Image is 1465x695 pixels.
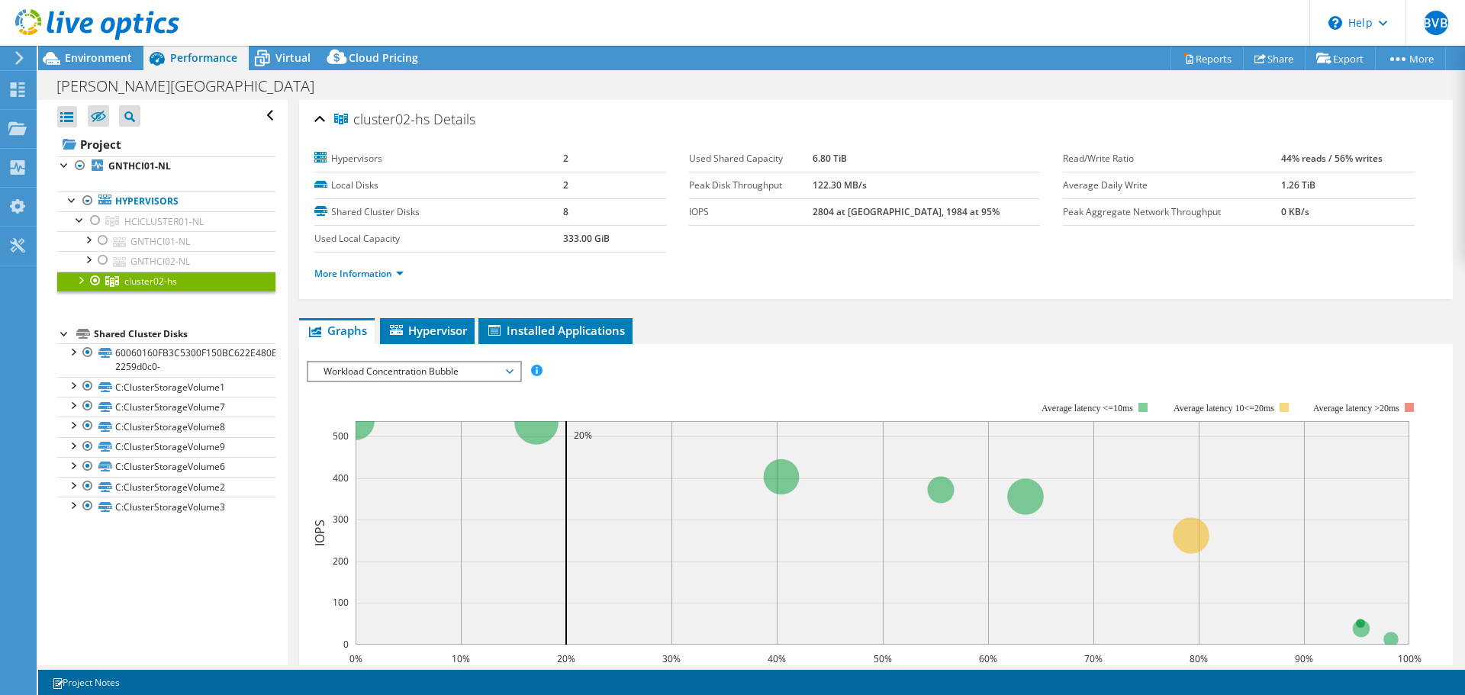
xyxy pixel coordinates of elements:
span: Hypervisor [388,323,467,338]
text: 0% [349,652,362,665]
a: C:ClusterStorageVolume7 [57,397,275,417]
text: 0 [343,638,349,651]
b: 2 [563,179,568,191]
b: 1.26 TiB [1281,179,1315,191]
text: 40% [768,652,786,665]
text: 20% [557,652,575,665]
text: 20% [574,429,592,442]
a: Export [1305,47,1376,70]
text: Average latency >20ms [1313,403,1399,413]
label: Shared Cluster Disks [314,204,563,220]
a: C:ClusterStorageVolume8 [57,417,275,436]
text: 100% [1398,652,1422,665]
text: 200 [333,555,349,568]
text: 500 [333,430,349,442]
div: Shared Cluster Disks [94,325,275,343]
a: Reports [1170,47,1244,70]
label: Peak Disk Throughput [689,178,813,193]
text: 70% [1084,652,1103,665]
span: Cloud Pricing [349,50,418,65]
a: More Information [314,267,404,280]
text: 30% [662,652,681,665]
text: 400 [333,471,349,484]
a: GNTHCI01-NL [57,231,275,251]
span: Details [433,110,475,128]
b: 0 KB/s [1281,205,1309,218]
a: Hypervisors [57,191,275,211]
a: 60060160FB3C5300F150BC622E480E6E-2259d0c0- [57,343,275,377]
label: Hypervisors [314,151,563,166]
a: C:ClusterStorageVolume6 [57,457,275,477]
text: 100 [333,596,349,609]
text: 300 [333,513,349,526]
h1: [PERSON_NAME][GEOGRAPHIC_DATA] [50,78,338,95]
a: C:ClusterStorageVolume3 [57,497,275,516]
a: More [1375,47,1446,70]
tspan: Average latency <=10ms [1042,403,1133,413]
b: 6.80 TiB [813,152,847,165]
svg: \n [1328,16,1342,30]
b: GNTHCI01-NL [108,159,171,172]
label: Used Shared Capacity [689,151,813,166]
a: GNTHCI02-NL [57,251,275,271]
label: Peak Aggregate Network Throughput [1063,204,1281,220]
text: 80% [1190,652,1208,665]
b: 333.00 GiB [563,232,610,245]
span: HCICLUSTER01-NL [124,215,204,228]
text: IOPS [311,520,328,546]
span: Graphs [307,323,367,338]
span: Environment [65,50,132,65]
text: 90% [1295,652,1313,665]
label: Local Disks [314,178,563,193]
span: cluster02-hs [124,275,177,288]
span: Virtual [275,50,311,65]
span: Installed Applications [486,323,625,338]
b: 2804 at [GEOGRAPHIC_DATA], 1984 at 95% [813,205,1000,218]
a: Project [57,132,275,156]
span: cluster02-hs [334,112,430,127]
span: Workload Concentration Bubble [316,362,512,381]
label: IOPS [689,204,813,220]
label: Used Local Capacity [314,231,563,246]
a: C:ClusterStorageVolume2 [57,477,275,497]
a: HCICLUSTER01-NL [57,211,275,231]
tspan: Average latency 10<=20ms [1174,403,1274,413]
b: 122.30 MB/s [813,179,867,191]
a: Project Notes [41,673,130,692]
text: 10% [452,652,470,665]
b: 44% reads / 56% writes [1281,152,1383,165]
text: 50% [874,652,892,665]
label: Average Daily Write [1063,178,1281,193]
a: Share [1243,47,1306,70]
a: GNTHCI01-NL [57,156,275,176]
b: 8 [563,205,568,218]
label: Read/Write Ratio [1063,151,1281,166]
text: 60% [979,652,997,665]
span: Performance [170,50,237,65]
b: 2 [563,152,568,165]
a: C:ClusterStorageVolume1 [57,377,275,397]
a: C:ClusterStorageVolume9 [57,437,275,457]
a: cluster02-hs [57,272,275,291]
span: BVB [1424,11,1448,35]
